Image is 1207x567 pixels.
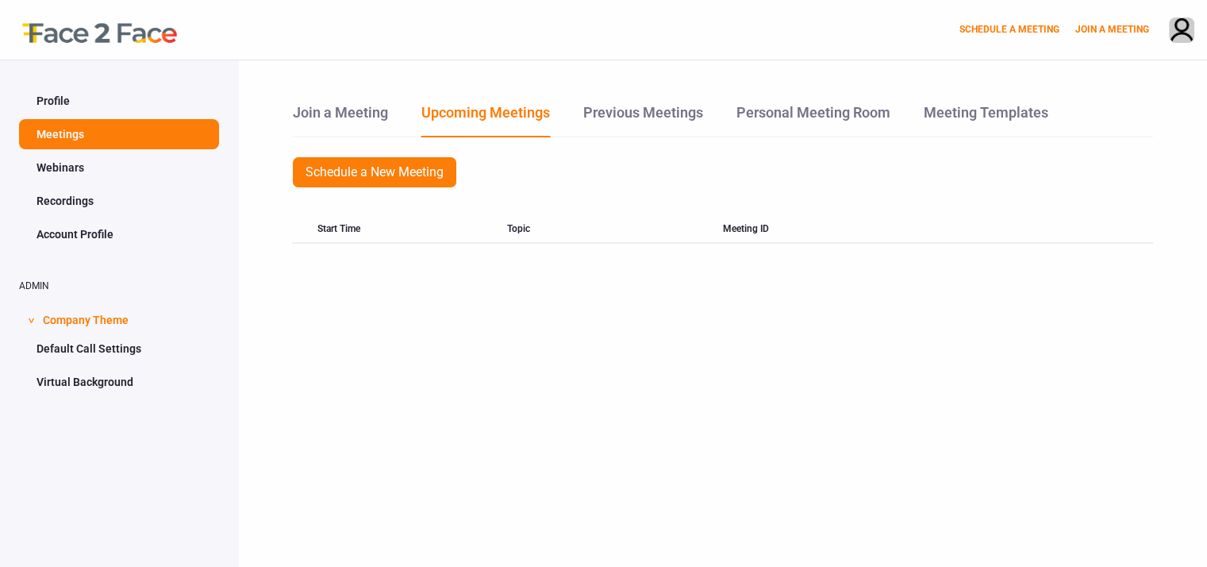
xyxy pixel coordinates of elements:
a: Previous Meetings [582,102,704,136]
a: Virtual Background [19,367,219,397]
a: Recordings [19,186,219,216]
a: Default Call Settings [19,334,219,364]
span: Company Theme [43,303,129,334]
a: Profile [19,86,219,116]
a: Join a Meeting [292,102,389,136]
a: Upcoming Meetings [421,102,551,137]
a: Schedule a New Meeting [292,156,457,188]
img: avatar.710606db.png [1170,18,1194,44]
div: Topic [507,215,722,244]
a: Meeting Templates [923,102,1049,136]
h2: ADMIN [19,281,219,291]
a: Meetings [19,119,219,149]
div: Start Time [292,215,507,244]
a: SCHEDULE A MEETING [959,24,1059,35]
a: Webinars [19,152,219,183]
div: Meeting ID [723,215,938,244]
span: > [23,318,39,323]
a: JOIN A MEETING [1075,24,1149,35]
a: Account Profile [19,219,219,249]
a: Personal Meeting Room [736,102,891,136]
